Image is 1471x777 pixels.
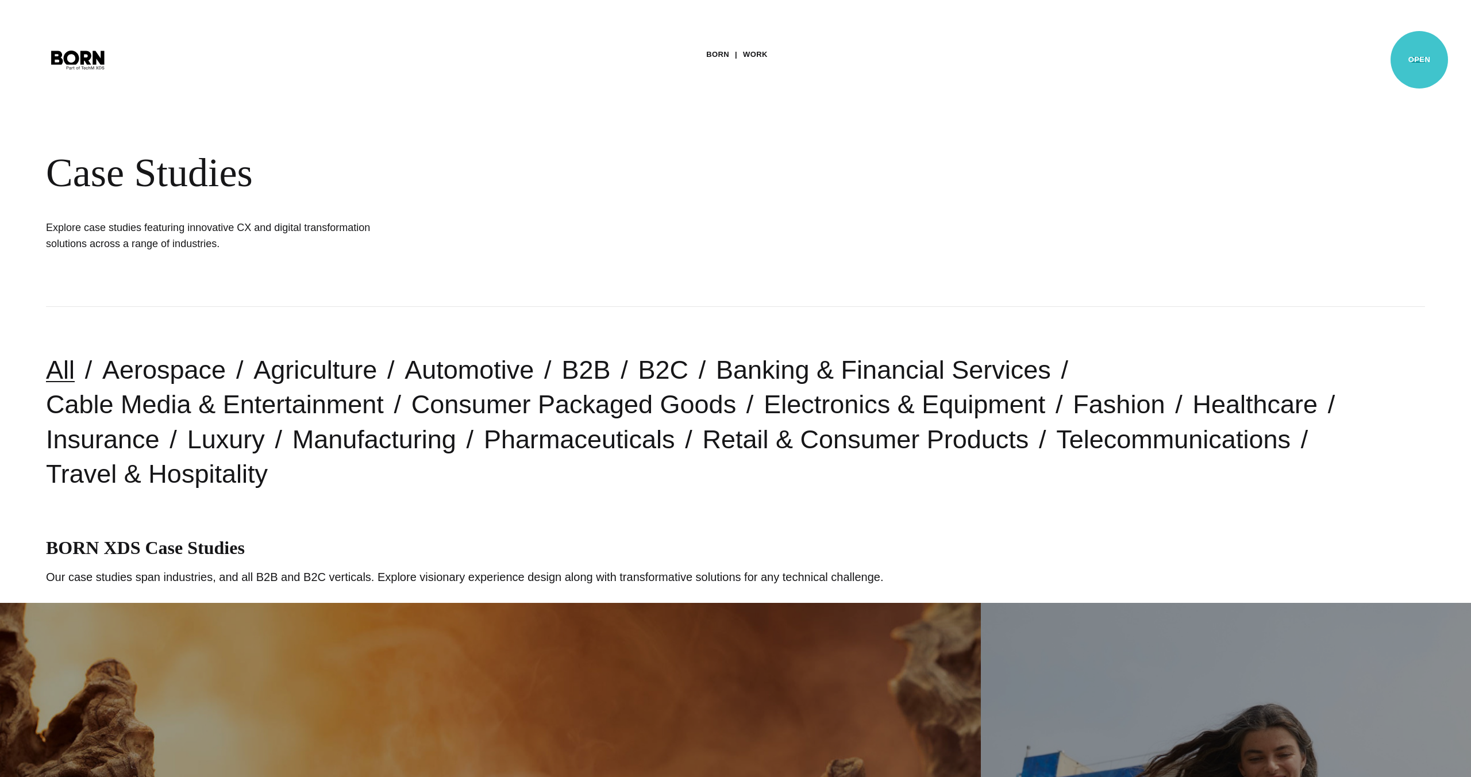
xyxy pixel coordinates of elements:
a: Pharmaceuticals [484,425,675,454]
a: B2C [638,355,688,384]
a: Cable Media & Entertainment [46,390,384,419]
a: Work [743,46,768,63]
a: Fashion [1073,390,1165,419]
a: Agriculture [253,355,377,384]
a: BORN [706,46,729,63]
div: Case Studies [46,149,701,197]
a: Telecommunications [1056,425,1291,454]
a: Automotive [405,355,534,384]
a: Travel & Hospitality [46,459,268,488]
a: Manufacturing [292,425,456,454]
a: Insurance [46,425,160,454]
button: Open [1404,47,1432,71]
a: Healthcare [1192,390,1318,419]
a: Luxury [187,425,265,454]
a: Banking & Financial Services [716,355,1051,384]
a: Retail & Consumer Products [703,425,1029,454]
a: B2B [561,355,610,384]
p: Our case studies span industries, and all B2B and B2C verticals. Explore visionary experience des... [46,568,1425,586]
a: All [46,355,75,384]
a: Electronics & Equipment [764,390,1045,419]
h1: BORN XDS Case Studies [46,537,1425,559]
a: Aerospace [102,355,226,384]
a: Consumer Packaged Goods [411,390,736,419]
h1: Explore case studies featuring innovative CX and digital transformation solutions across a range ... [46,220,391,252]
